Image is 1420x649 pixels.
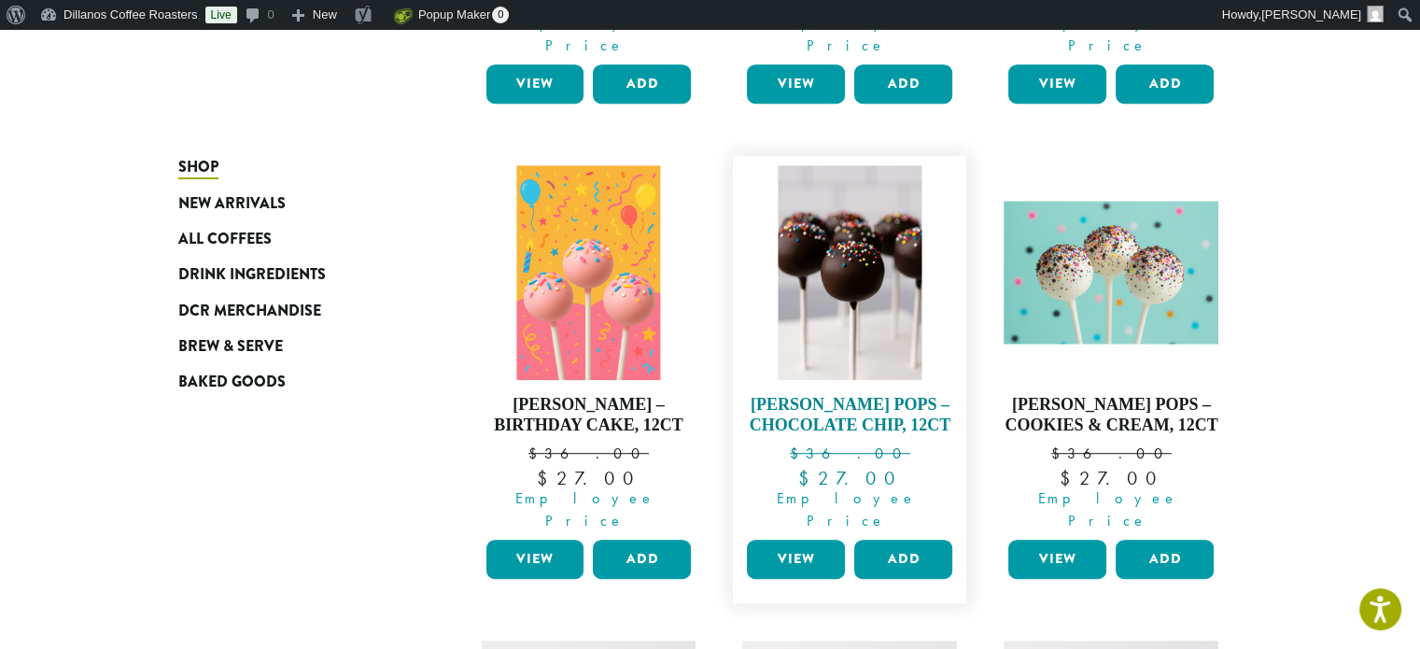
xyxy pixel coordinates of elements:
[178,149,402,185] a: Shop
[996,487,1218,532] span: Employee Price
[178,156,218,179] span: Shop
[1116,540,1214,579] button: Add
[474,12,696,57] span: Employee Price
[517,165,660,380] img: Birthday-Cake.png
[1059,466,1078,490] span: $
[528,444,649,463] bdi: 36.00
[492,7,509,23] span: 0
[996,12,1218,57] span: Employee Price
[797,466,817,490] span: $
[735,12,957,57] span: Employee Price
[178,364,402,400] a: Baked Goods
[482,165,696,532] a: [PERSON_NAME] – Birthday Cake, 12ct $36.00 Employee Price
[779,165,921,380] img: Chocolate-Chip.png
[528,444,544,463] span: $
[742,395,957,435] h4: [PERSON_NAME] Pops – Chocolate Chip, 12ct
[178,185,402,220] a: New Arrivals
[178,300,321,323] span: DCR Merchandise
[593,64,691,104] button: Add
[178,228,272,251] span: All Coffees
[1008,64,1106,104] a: View
[797,466,902,490] bdi: 27.00
[178,371,286,394] span: Baked Goods
[178,192,286,216] span: New Arrivals
[482,395,696,435] h4: [PERSON_NAME] – Birthday Cake, 12ct
[1051,444,1172,463] bdi: 36.00
[1004,201,1218,344] img: Cookies-and-Cream.png
[854,64,952,104] button: Add
[486,64,584,104] a: View
[474,487,696,532] span: Employee Price
[178,221,402,257] a: All Coffees
[1059,466,1163,490] bdi: 27.00
[1051,444,1067,463] span: $
[735,487,957,532] span: Employee Price
[742,165,957,532] a: [PERSON_NAME] Pops – Chocolate Chip, 12ct $36.00 Employee Price
[1004,165,1218,532] a: [PERSON_NAME] Pops – Cookies & Cream, 12ct $36.00 Employee Price
[1261,7,1361,21] span: [PERSON_NAME]
[178,257,402,292] a: Drink Ingredients
[536,466,640,490] bdi: 27.00
[205,7,237,23] a: Live
[790,444,910,463] bdi: 36.00
[536,466,555,490] span: $
[1008,540,1106,579] a: View
[486,540,584,579] a: View
[593,540,691,579] button: Add
[178,329,402,364] a: Brew & Serve
[178,263,326,287] span: Drink Ingredients
[747,64,845,104] a: View
[178,335,283,359] span: Brew & Serve
[747,540,845,579] a: View
[1004,395,1218,435] h4: [PERSON_NAME] Pops – Cookies & Cream, 12ct
[1116,64,1214,104] button: Add
[854,540,952,579] button: Add
[790,444,806,463] span: $
[178,293,402,329] a: DCR Merchandise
